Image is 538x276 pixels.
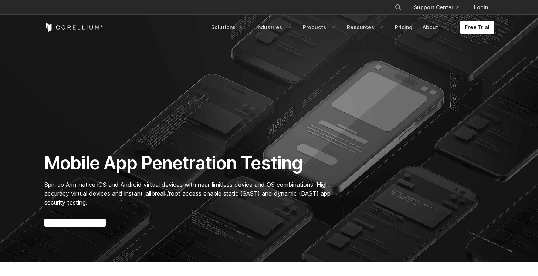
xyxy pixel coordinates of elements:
[342,21,389,34] a: Resources
[44,152,339,174] h1: Mobile App Penetration Testing
[468,1,494,14] a: Login
[418,21,453,34] a: About
[44,23,103,32] a: Corellium Home
[207,21,494,34] div: Navigation Menu
[390,21,417,34] a: Pricing
[207,21,250,34] a: Solutions
[298,21,341,34] a: Products
[386,1,494,14] div: Navigation Menu
[460,21,494,34] a: Free Trial
[44,181,331,206] span: Spin up Arm-native iOS and Android virtual devices with near-limitless device and OS combinations...
[408,1,465,14] a: Support Center
[252,21,297,34] a: Industries
[392,1,405,14] button: Search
